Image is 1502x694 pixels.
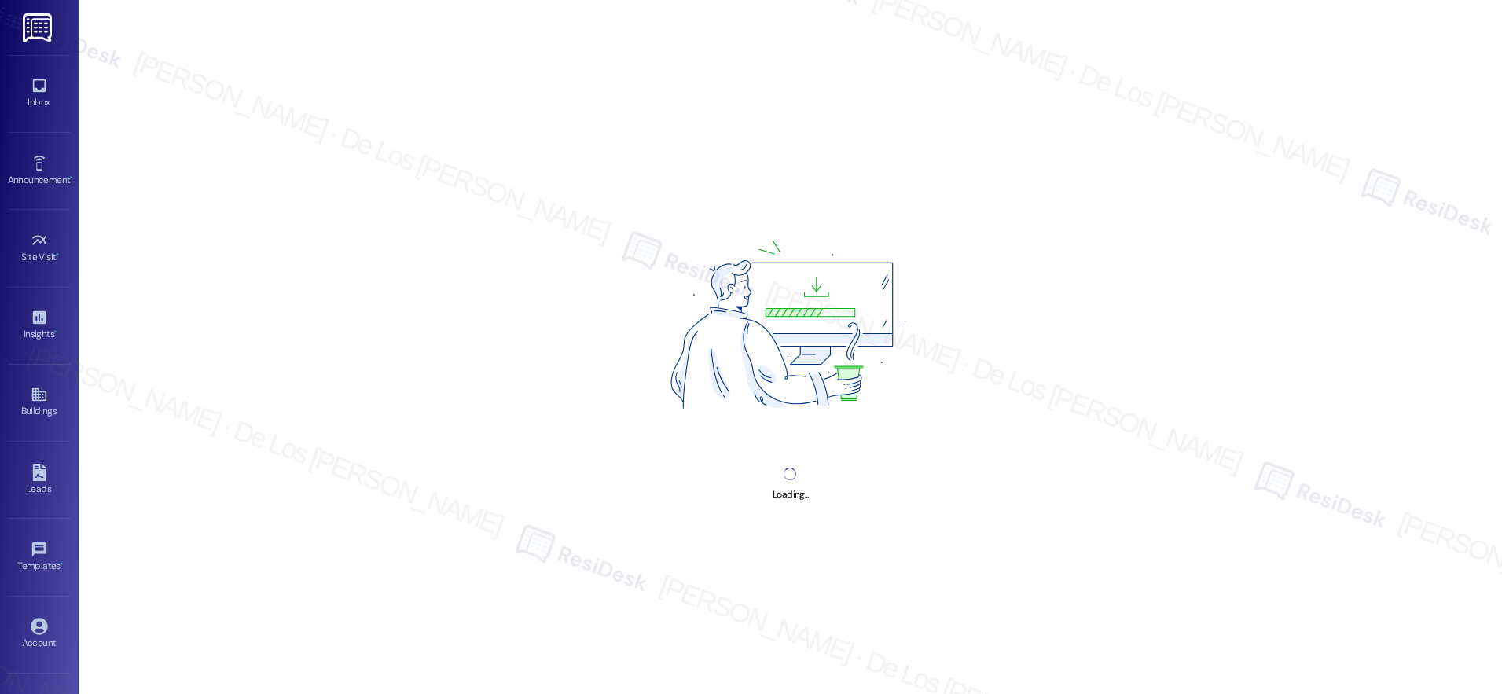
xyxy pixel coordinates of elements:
[8,72,71,115] a: Inbox
[8,381,71,424] a: Buildings
[23,13,55,42] img: ResiDesk Logo
[70,172,72,183] span: •
[8,613,71,655] a: Account
[61,558,63,569] span: •
[8,304,71,347] a: Insights •
[8,227,71,270] a: Site Visit •
[8,536,71,578] a: Templates •
[8,459,71,501] a: Leads
[773,487,808,503] div: Loading...
[54,326,57,337] span: •
[57,249,59,260] span: •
